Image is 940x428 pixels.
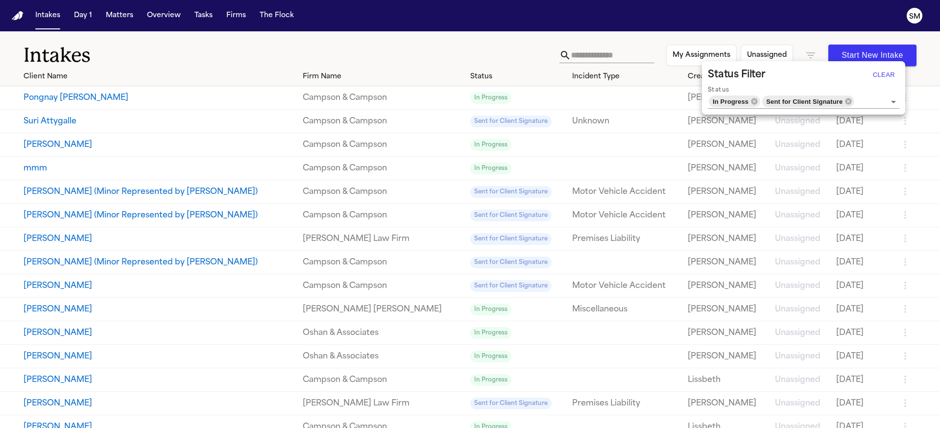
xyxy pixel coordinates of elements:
[708,86,729,95] label: Status
[762,95,854,107] div: Sent for Client Signature
[762,96,846,107] span: Sent for Client Signature
[709,95,760,107] div: In Progress
[709,96,752,107] span: In Progress
[708,67,766,83] h2: Status Filter
[868,67,899,83] button: Clear
[887,95,900,109] button: Open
